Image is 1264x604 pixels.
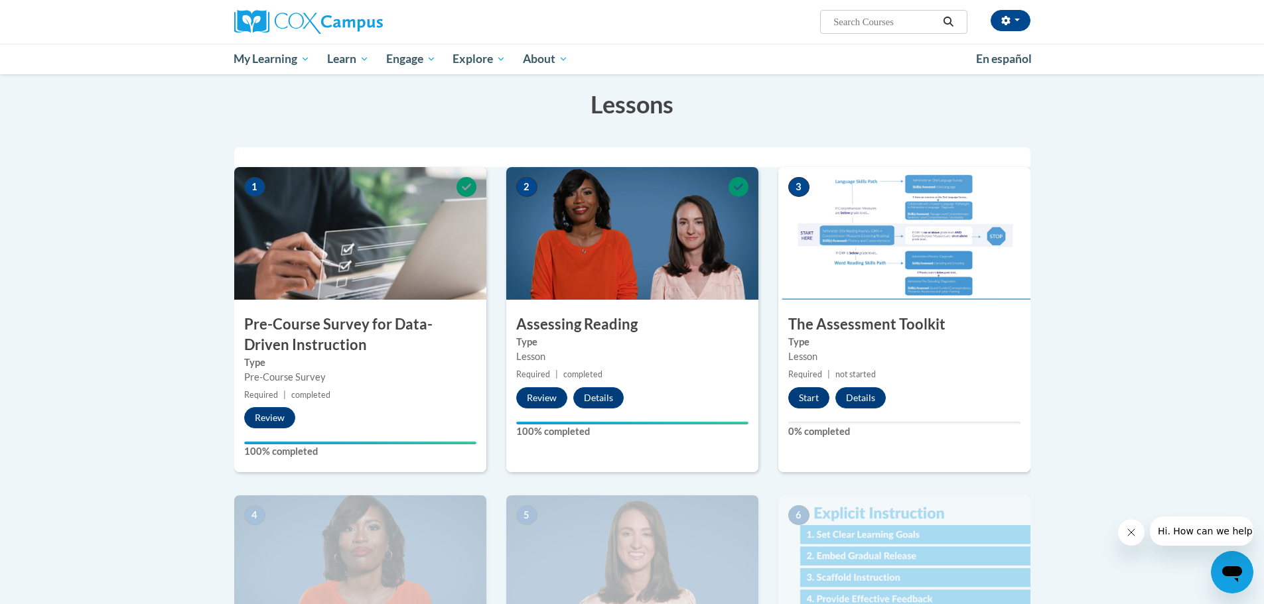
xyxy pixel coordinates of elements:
[283,390,286,400] span: |
[555,369,558,379] span: |
[778,167,1030,300] img: Course Image
[386,51,436,67] span: Engage
[1211,551,1253,593] iframe: Button to launch messaging window
[444,44,514,74] a: Explore
[788,335,1020,349] label: Type
[244,355,476,370] label: Type
[516,387,567,408] button: Review
[506,314,758,335] h3: Assessing Reading
[244,370,476,385] div: Pre-Course Survey
[8,9,107,20] span: Hi. How can we help?
[506,167,758,300] img: Course Image
[516,335,748,349] label: Type
[516,177,537,197] span: 2
[226,44,319,74] a: My Learning
[788,505,809,525] span: 6
[234,88,1030,121] h3: Lessons
[234,314,486,355] h3: Pre-Course Survey for Data-Driven Instruction
[514,44,577,74] a: About
[938,14,958,30] button: Search
[214,44,1050,74] div: Main menu
[827,369,830,379] span: |
[991,10,1030,31] button: Account Settings
[573,387,624,408] button: Details
[1150,516,1253,546] iframe: Message from company
[244,407,295,428] button: Review
[832,14,938,30] input: Search Courses
[244,442,476,444] div: Your progress
[318,44,378,74] a: Learn
[234,51,310,67] span: My Learning
[244,505,265,525] span: 4
[516,505,537,525] span: 5
[516,422,748,424] div: Your progress
[788,349,1020,364] div: Lesson
[788,177,809,197] span: 3
[523,51,568,67] span: About
[835,387,886,408] button: Details
[788,369,822,379] span: Required
[976,52,1032,66] span: En español
[244,390,278,400] span: Required
[244,444,476,459] label: 100% completed
[378,44,445,74] a: Engage
[244,177,265,197] span: 1
[234,10,486,34] a: Cox Campus
[516,424,748,439] label: 100% completed
[788,424,1020,439] label: 0% completed
[788,387,829,408] button: Start
[516,349,748,364] div: Lesson
[453,51,506,67] span: Explore
[778,314,1030,335] h3: The Assessment Toolkit
[1118,519,1145,546] iframe: Close message
[516,369,550,379] span: Required
[563,369,602,379] span: completed
[291,390,330,400] span: completed
[967,45,1040,73] a: En español
[234,167,486,300] img: Course Image
[234,10,383,34] img: Cox Campus
[327,51,369,67] span: Learn
[835,369,876,379] span: not started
